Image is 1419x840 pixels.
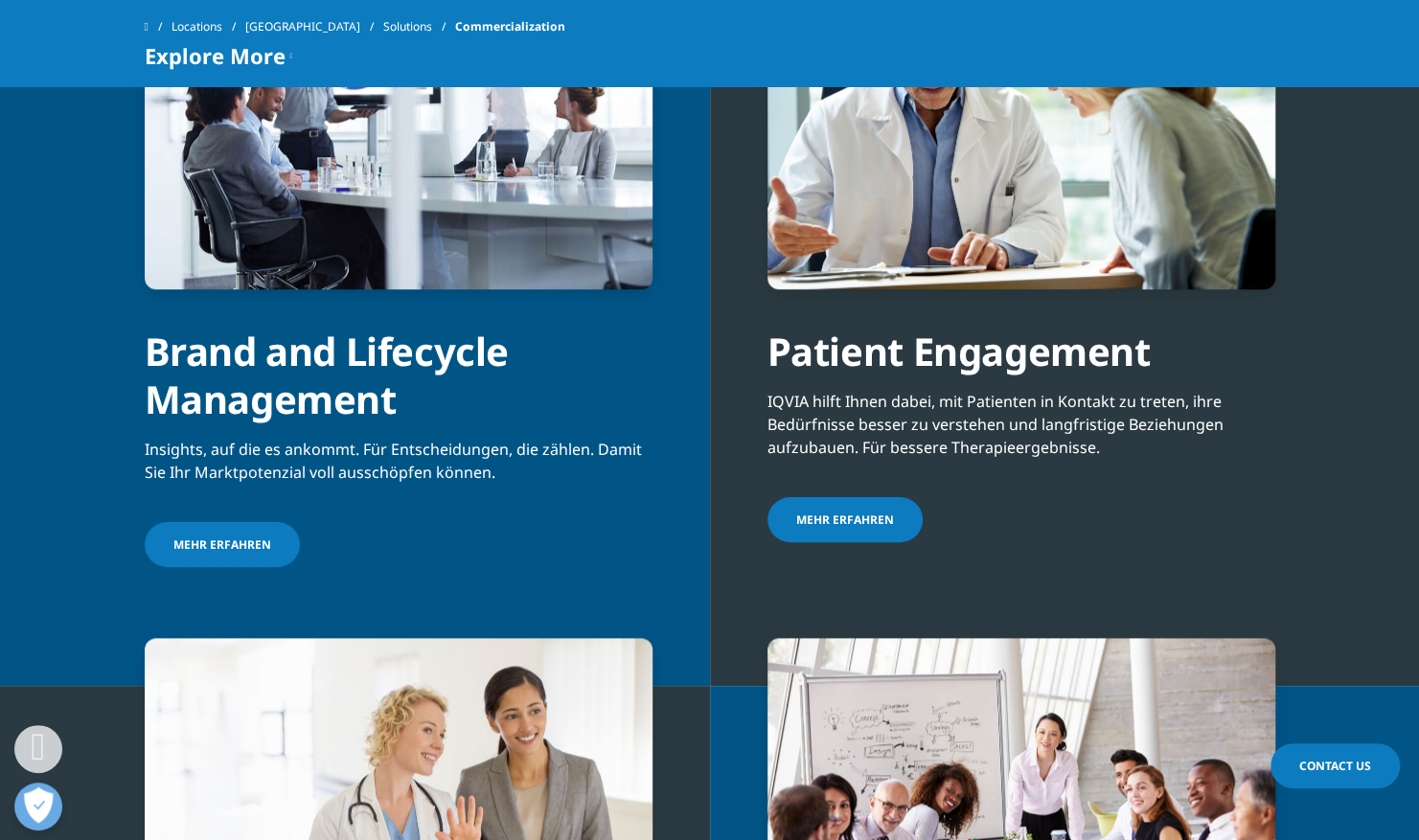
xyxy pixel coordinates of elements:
div: Brand and Lifecycle Management [145,289,652,423]
span: Mehr Erfahren [173,536,271,553]
span: Explore More [145,44,286,67]
a: Contact Us [1270,743,1400,788]
a: Mehr Erfahren [767,497,923,542]
a: Locations [172,10,245,44]
div: Insights, auf die es ankommt. Für Entscheidungen, die zählen. Damit Sie Ihr Marktpotenzial voll a... [145,423,652,484]
span: Commercialization [455,10,565,44]
span: Contact Us [1299,758,1371,774]
a: [GEOGRAPHIC_DATA] [245,10,383,44]
button: Präferenzen öffnen [14,783,62,830]
a: Solutions [383,10,455,44]
div: Patient Engagement [767,289,1275,375]
span: Mehr Erfahren [796,511,894,528]
div: IQVIA hilft Ihnen dabei, mit Patienten in Kontakt zu treten, ihre Bedürfnisse besser zu verstehen... [767,375,1275,459]
a: Mehr Erfahren [145,522,300,567]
